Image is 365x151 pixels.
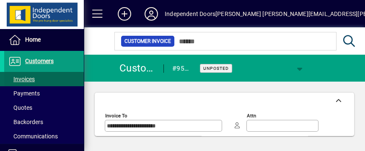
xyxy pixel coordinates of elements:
span: Home [25,36,41,43]
button: Add [111,6,138,21]
span: Customers [25,58,54,64]
span: Customer Invoice [124,37,171,45]
a: Home [4,29,84,50]
a: Payments [4,86,84,101]
mat-label: Attn [247,113,256,119]
span: Unposted [203,66,229,71]
a: Quotes [4,101,84,115]
a: Communications [4,129,84,143]
a: Backorders [4,115,84,129]
div: #95339 - STOCK CAVITY DOORS [172,62,189,75]
div: Customer Invoice [119,61,155,75]
span: Backorders [8,119,43,125]
span: Payments [8,90,40,97]
span: Invoices [8,76,35,82]
mat-label: Invoice To [105,113,127,119]
button: Profile [138,6,165,21]
span: Quotes [8,104,32,111]
a: Invoices [4,72,84,86]
span: Communications [8,133,58,140]
div: Independent Doors [165,7,215,21]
